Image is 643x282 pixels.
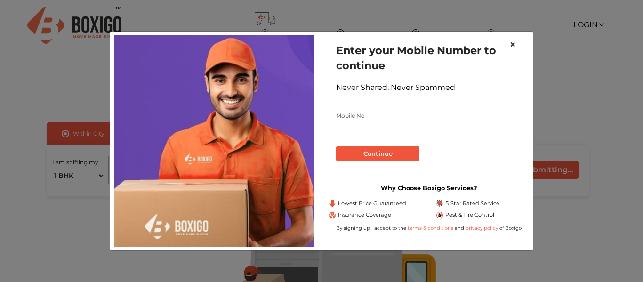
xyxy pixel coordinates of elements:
[502,32,523,58] button: Close
[464,225,499,231] a: privacy policy
[336,108,522,123] input: Mobile No
[338,211,391,219] span: Insurance Coverage
[336,146,419,162] button: Continue
[114,35,314,246] img: relocation-img
[509,38,516,51] span: ×
[408,225,455,231] a: terms & conditions
[336,82,522,93] div: Never Shared, Never Spammed
[338,200,406,208] span: Lowest Price Guaranteed
[445,211,494,219] span: Pest & Fire Control
[329,225,529,232] div: By signing up I accept to the and of Boxigo
[329,185,529,192] h3: Why Choose Boxigo Services?
[336,43,522,73] h1: Enter your Mobile Number to continue
[445,200,499,208] span: 5 Star Rated Service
